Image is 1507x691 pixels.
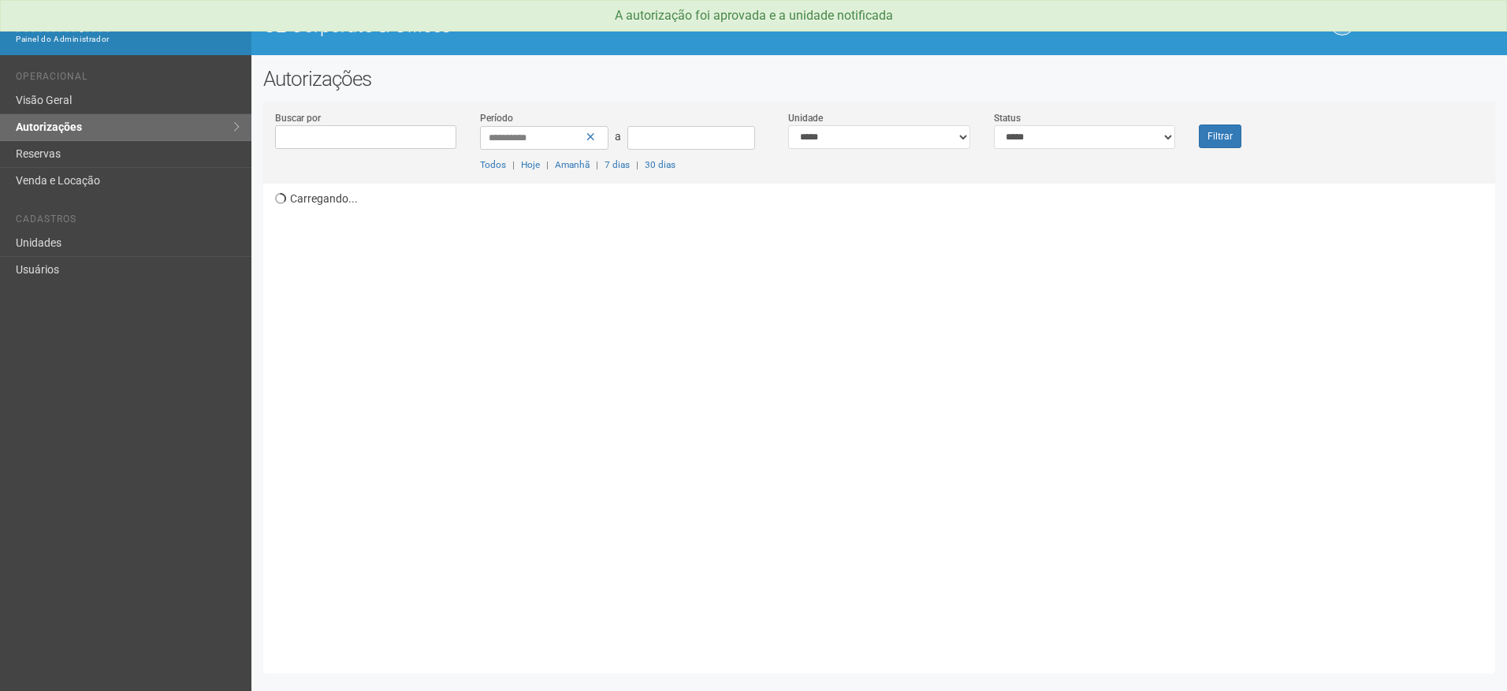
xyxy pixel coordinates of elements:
[521,159,540,170] a: Hoje
[546,159,549,170] span: |
[605,159,630,170] a: 7 dias
[16,32,240,46] div: Painel do Administrador
[263,16,868,36] h1: O2 Corporate & Offices
[480,111,513,125] label: Período
[275,184,1495,662] div: Carregando...
[1199,124,1241,148] button: Filtrar
[16,214,240,230] li: Cadastros
[645,159,675,170] a: 30 dias
[263,67,1495,91] h2: Autorizações
[615,130,621,143] span: a
[512,159,515,170] span: |
[596,159,598,170] span: |
[636,159,638,170] span: |
[788,111,823,125] label: Unidade
[275,111,321,125] label: Buscar por
[994,111,1021,125] label: Status
[16,71,240,87] li: Operacional
[555,159,590,170] a: Amanhã
[480,159,506,170] a: Todos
